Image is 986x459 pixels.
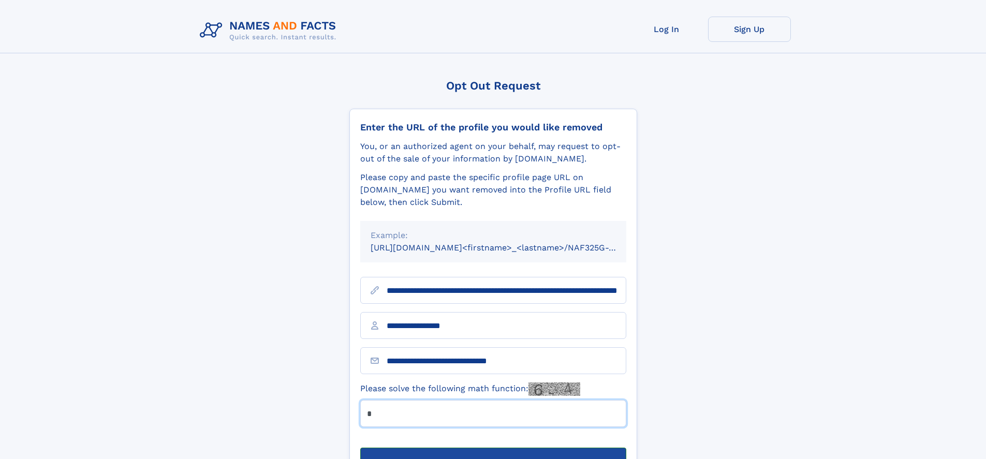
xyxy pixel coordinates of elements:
[371,229,616,242] div: Example:
[371,243,646,253] small: [URL][DOMAIN_NAME]<firstname>_<lastname>/NAF325G-xxxxxxxx
[349,79,637,92] div: Opt Out Request
[196,17,345,45] img: Logo Names and Facts
[360,171,626,209] div: Please copy and paste the specific profile page URL on [DOMAIN_NAME] you want removed into the Pr...
[625,17,708,42] a: Log In
[360,382,580,396] label: Please solve the following math function:
[360,122,626,133] div: Enter the URL of the profile you would like removed
[360,140,626,165] div: You, or an authorized agent on your behalf, may request to opt-out of the sale of your informatio...
[708,17,791,42] a: Sign Up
